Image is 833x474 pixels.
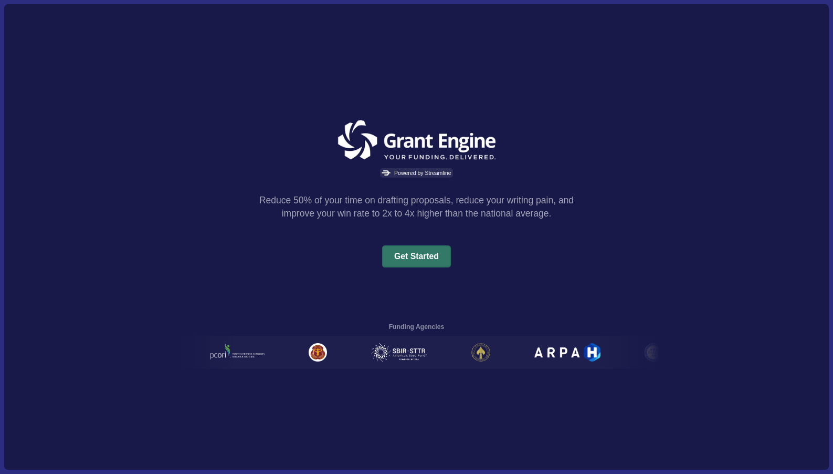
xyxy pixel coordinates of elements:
[470,343,489,362] img: US Special Operations Command Logo
[533,343,599,362] img: Arpa H Logo
[331,114,503,167] img: Grantengine Logo
[370,343,426,362] img: SBIR STTR Logo
[382,245,451,267] button: Get Started
[389,323,445,332] text: Funding Agencies
[259,194,574,220] h1: Reduce 50% of your time on drafting proposals, reduce your writing pain, and improve your win rat...
[208,343,263,362] img: PCORI Logo
[643,343,661,362] img: Barda Logo
[380,168,453,178] span: Powered by Streamline
[382,170,391,176] img: Powered by Streamline Logo
[307,343,325,362] img: Project Sustain Logo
